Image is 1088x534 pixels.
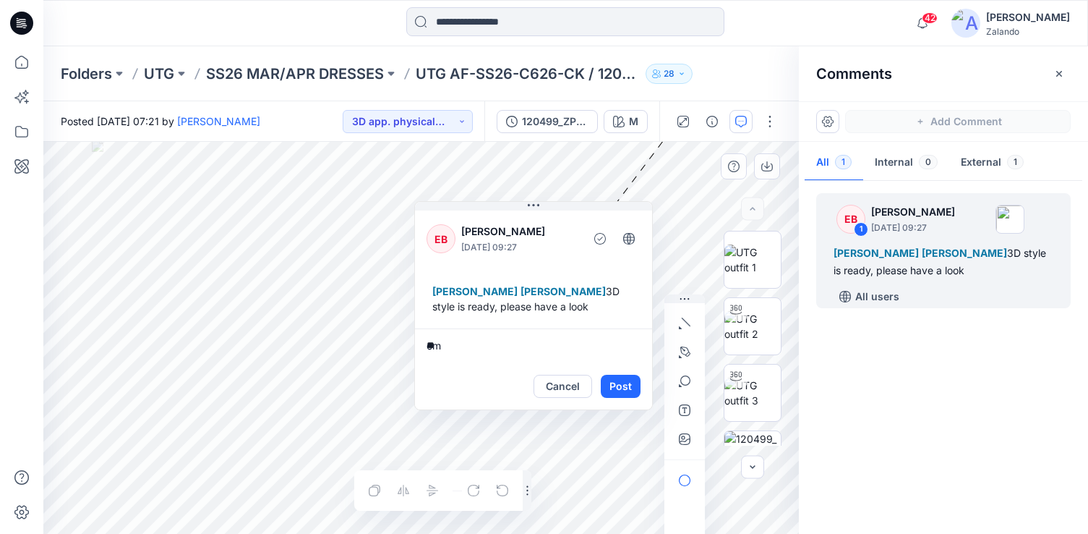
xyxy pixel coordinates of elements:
[61,114,260,129] span: Posted [DATE] 07:21 by
[834,285,905,308] button: All users
[144,64,174,84] a: UTG
[604,110,648,133] button: M
[497,110,598,133] button: 120499_ZPL_DEV
[834,245,1053,279] div: 3D style is ready, please have a look
[949,145,1035,182] button: External
[461,223,579,240] p: [PERSON_NAME]
[951,9,980,38] img: avatar
[629,114,638,130] div: M
[724,245,781,275] img: UTG outfit 1
[836,205,865,234] div: EB
[919,155,938,169] span: 0
[724,378,781,408] img: UTG outfit 3
[834,247,919,259] span: [PERSON_NAME]
[835,155,852,169] span: 1
[724,431,781,488] img: 120499_ZPL_DEV_RG_808080_120499-workmanship
[461,240,579,255] p: [DATE] 09:27
[922,247,1007,259] span: [PERSON_NAME]
[601,375,641,398] button: Post
[863,145,949,182] button: Internal
[522,114,588,130] div: 120499_ZPL_DEV
[816,65,892,82] h2: Comments
[206,64,384,84] a: SS26 MAR/APR DRESSES
[922,12,938,24] span: 42
[871,203,955,221] p: [PERSON_NAME]
[855,288,899,305] p: All users
[854,222,868,237] div: 1
[1007,155,1024,169] span: 1
[701,110,724,133] button: Details
[724,311,781,342] img: UTG outfit 2
[521,285,606,297] span: [PERSON_NAME]
[416,64,640,84] p: UTG AF-SS26-C626-CK / 120499
[845,110,1071,133] button: Add Comment
[432,285,518,297] span: [PERSON_NAME]
[61,64,112,84] a: Folders
[664,66,674,82] p: 28
[427,278,641,320] div: 3D style is ready, please have a look
[871,221,955,235] p: [DATE] 09:27
[986,26,1070,37] div: Zalando
[427,224,455,253] div: EB
[646,64,693,84] button: 28
[177,115,260,127] a: [PERSON_NAME]
[986,9,1070,26] div: [PERSON_NAME]
[534,375,592,398] button: Cancel
[805,145,863,182] button: All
